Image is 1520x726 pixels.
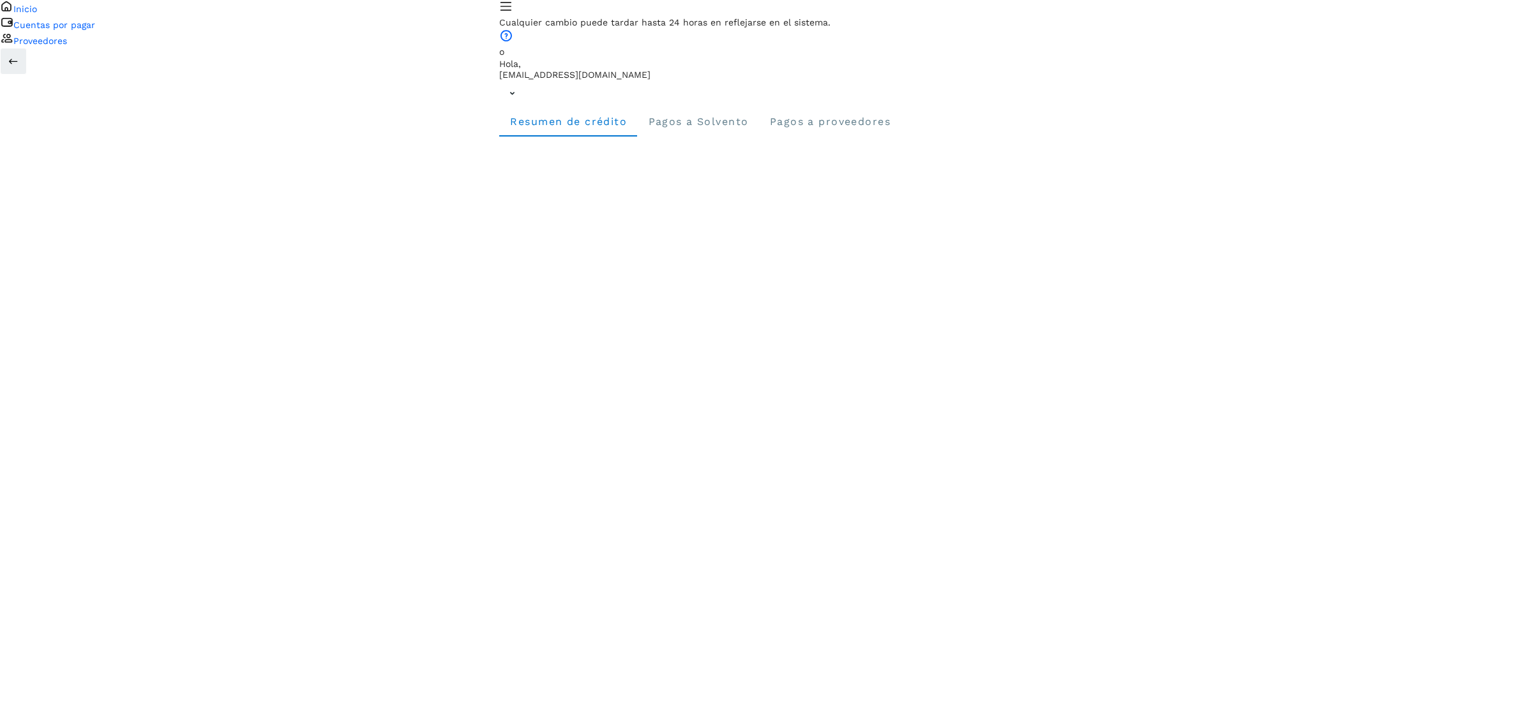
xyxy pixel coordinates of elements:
span: Pagos a Solvento [647,115,748,128]
span: o [499,47,504,57]
span: Pagos a proveedores [769,115,891,128]
div: Cualquier cambio puede tardar hasta 24 horas en reflejarse en el sistema. [499,16,1520,29]
p: Hola, [499,59,1520,70]
p: orlando@rfllogistics.com.mx [499,70,1520,80]
a: Inicio [13,4,37,14]
a: Cuentas por pagar [13,20,95,30]
a: Proveedores [13,36,67,46]
span: Resumen de crédito [509,115,627,128]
